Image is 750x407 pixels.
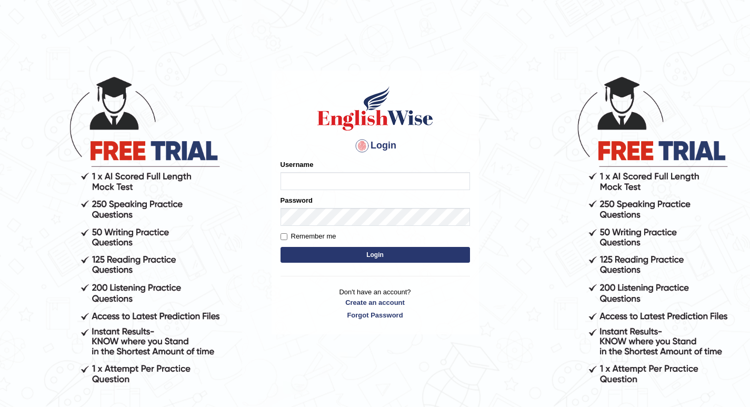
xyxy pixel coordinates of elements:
a: Forgot Password [281,310,470,320]
label: Username [281,160,314,170]
a: Create an account [281,297,470,307]
h4: Login [281,137,470,154]
label: Password [281,195,313,205]
p: Don't have an account? [281,287,470,320]
input: Remember me [281,233,287,240]
label: Remember me [281,231,336,242]
img: Logo of English Wise sign in for intelligent practice with AI [315,85,435,132]
button: Login [281,247,470,263]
